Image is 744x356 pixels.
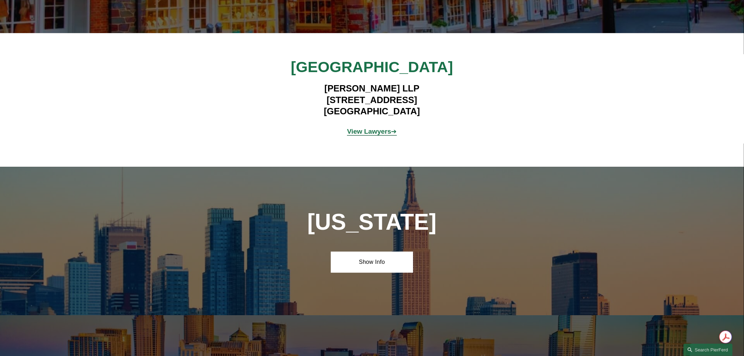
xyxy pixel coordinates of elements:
a: Search this site [684,344,733,356]
a: View Lawyers➔ [347,128,397,135]
h1: [US_STATE] [269,209,474,235]
span: [GEOGRAPHIC_DATA] [291,58,453,75]
h4: [PERSON_NAME] LLP [STREET_ADDRESS] [GEOGRAPHIC_DATA] [269,83,474,117]
strong: View Lawyers [347,128,391,135]
a: Show Info [331,252,413,273]
span: ➔ [347,128,397,135]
